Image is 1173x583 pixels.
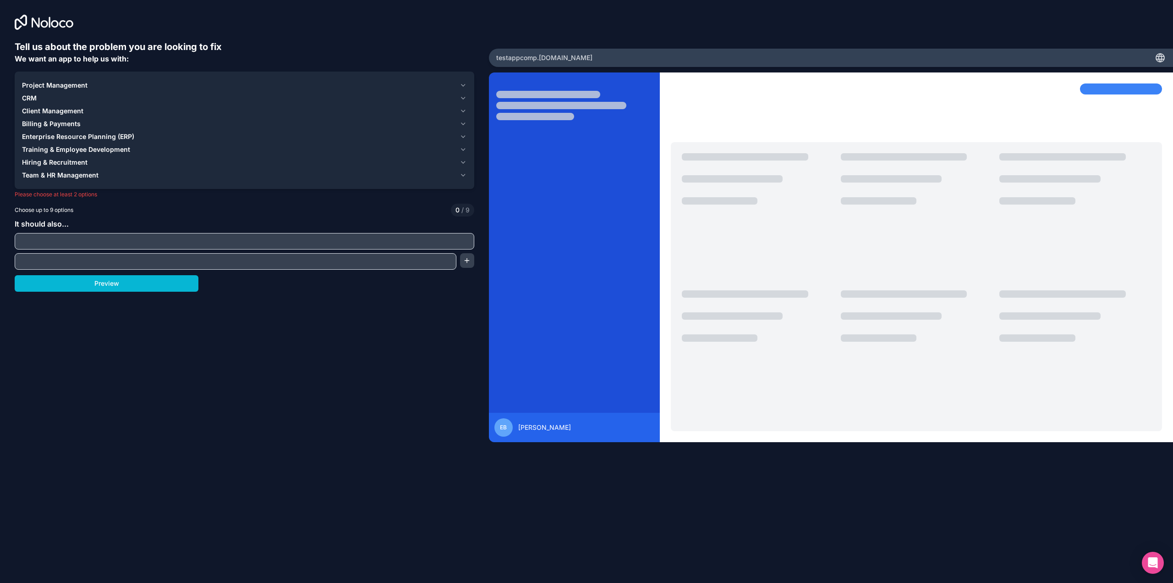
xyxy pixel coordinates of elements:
div: Open Intercom Messenger [1142,552,1164,574]
p: Please choose at least 2 options [15,191,474,198]
span: EB [500,424,507,431]
span: Billing & Payments [22,119,81,128]
span: Enterprise Resource Planning (ERP) [22,132,134,141]
span: Hiring & Recruitment [22,158,88,167]
button: Billing & Payments [22,117,467,130]
button: Hiring & Recruitment [22,156,467,169]
span: testappcomp .[DOMAIN_NAME] [496,53,592,62]
span: 9 [460,205,470,215]
span: Training & Employee Development [22,145,130,154]
span: Team & HR Management [22,171,99,180]
span: / [461,206,464,214]
button: CRM [22,92,467,105]
span: Project Management [22,81,88,90]
button: Preview [15,275,198,292]
span: CRM [22,94,37,103]
span: 0 [455,205,460,215]
button: Training & Employee Development [22,143,467,156]
button: Enterprise Resource Planning (ERP) [22,130,467,143]
span: Client Management [22,106,83,116]
button: Team & HR Management [22,169,467,182]
h6: Tell us about the problem you are looking to fix [15,40,474,53]
span: We want an app to help us with: [15,54,129,63]
span: Choose up to 9 options [15,206,73,214]
span: [PERSON_NAME] [518,423,571,432]
button: Client Management [22,105,467,117]
span: It should also... [15,219,69,228]
button: Project Management [22,79,467,92]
